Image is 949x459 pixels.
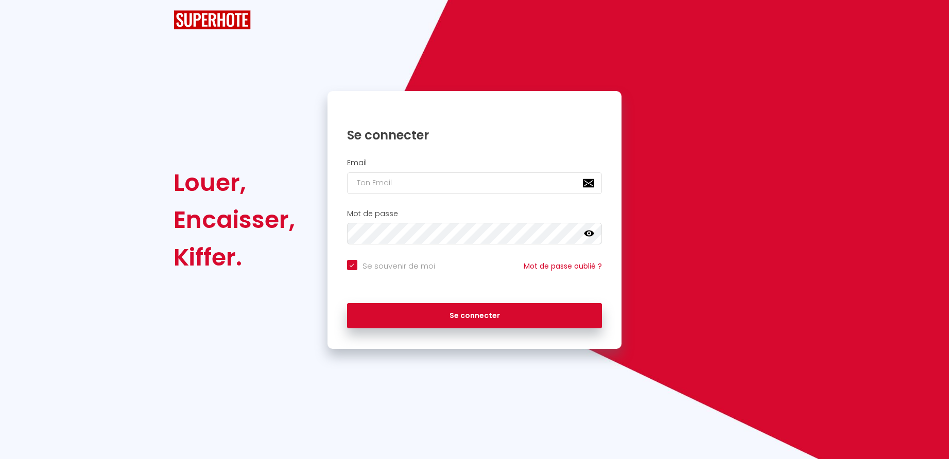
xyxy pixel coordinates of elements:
h2: Email [347,158,602,167]
div: Encaisser, [174,201,295,238]
div: Kiffer. [174,239,295,276]
h2: Mot de passe [347,209,602,218]
a: Mot de passe oublié ? [524,261,602,271]
button: Ouvrir le widget de chat LiveChat [8,4,39,35]
div: Louer, [174,164,295,201]
button: Se connecter [347,303,602,329]
img: SuperHote logo [174,10,251,29]
h1: Se connecter [347,127,602,143]
input: Ton Email [347,172,602,194]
